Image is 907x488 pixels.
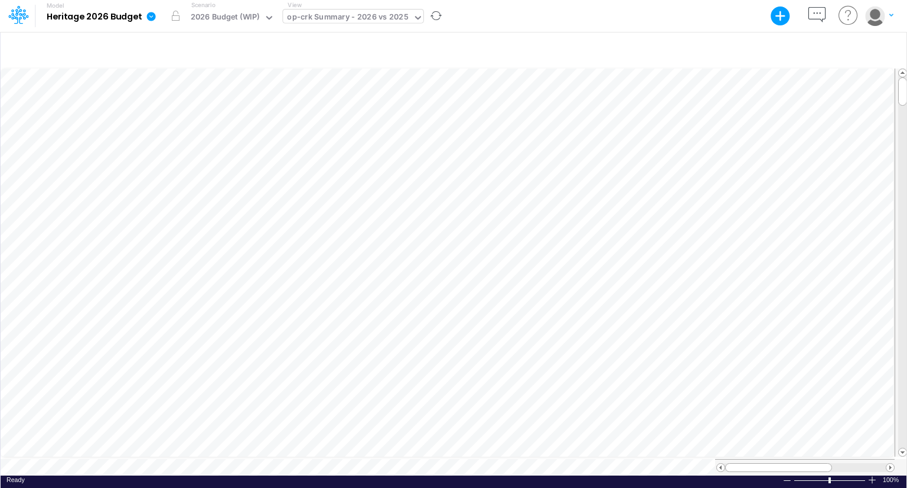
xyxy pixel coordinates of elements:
[191,11,260,25] div: 2026 Budget (WIP)
[883,476,901,484] div: Zoom level
[867,476,877,484] div: Zoom In
[6,476,25,484] div: In Ready mode
[828,477,831,483] div: Zoom
[782,476,792,485] div: Zoom Out
[883,476,901,484] span: 100%
[47,12,142,22] b: Heritage 2026 Budget
[794,476,867,484] div: Zoom
[191,1,216,9] label: Scenario
[288,1,301,9] label: View
[287,11,408,25] div: op-crk Summary - 2026 vs 2025
[6,476,25,483] span: Ready
[47,2,64,9] label: Model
